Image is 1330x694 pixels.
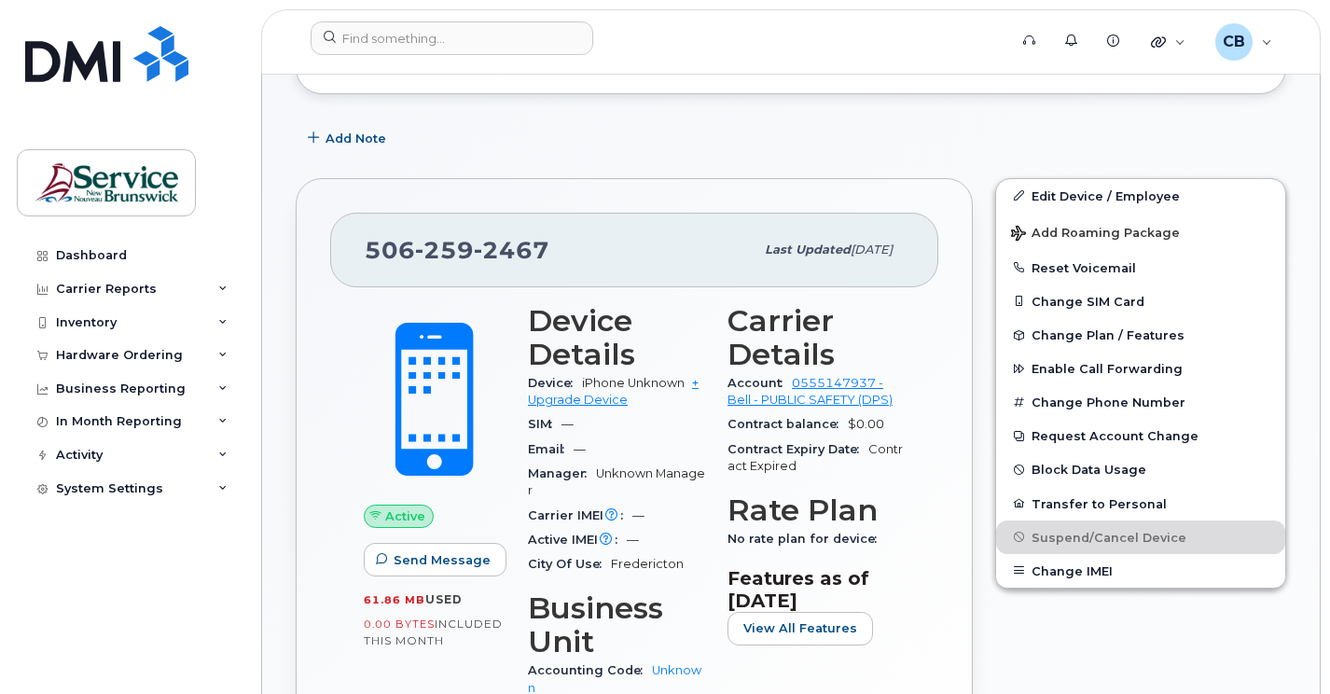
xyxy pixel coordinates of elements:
span: Contract Expiry Date [727,442,868,456]
button: Change SIM Card [996,285,1285,318]
button: Suspend/Cancel Device [996,520,1285,554]
span: Device [528,376,582,390]
button: Transfer to Personal [996,487,1285,520]
a: 0555147937 - Bell - PUBLIC SAFETY (DPS) [727,376,893,407]
input: Find something... [311,21,593,55]
span: 2467 [474,236,549,264]
span: Active IMEI [528,533,627,547]
button: Send Message [364,543,506,576]
button: Request Account Change [996,419,1285,452]
span: iPhone Unknown [582,376,685,390]
button: Enable Call Forwarding [996,352,1285,385]
span: View All Features [743,619,857,637]
h3: Carrier Details [727,304,905,371]
a: Edit Device / Employee [996,179,1285,213]
span: Accounting Code [528,663,652,677]
span: Active [385,507,425,525]
button: Change Plan / Features [996,318,1285,352]
button: Reset Voicemail [996,251,1285,285]
span: — [561,417,574,431]
button: Add Roaming Package [996,213,1285,251]
span: [DATE] [851,243,893,257]
button: Block Data Usage [996,452,1285,486]
span: Carrier IMEI [528,508,632,522]
span: City Of Use [528,557,611,571]
span: Email [528,442,574,456]
span: 506 [365,236,549,264]
span: — [632,508,644,522]
span: $0.00 [848,417,884,431]
span: Unknown Manager [528,466,705,497]
span: Account [727,376,792,390]
span: Last updated [765,243,851,257]
span: used [425,592,463,606]
span: Suspend/Cancel Device [1032,530,1186,544]
span: 0.00 Bytes [364,618,435,631]
button: Change IMEI [996,554,1285,588]
button: View All Features [727,612,873,645]
span: Send Message [394,551,491,569]
span: Add Roaming Package [1011,226,1180,243]
span: No rate plan for device [727,532,886,546]
button: Add Note [296,122,402,156]
span: Change Plan / Features [1032,328,1185,342]
h3: Business Unit [528,591,705,659]
span: — [574,442,586,456]
span: Contract balance [727,417,848,431]
h3: Device Details [528,304,705,371]
span: Add Note [326,130,386,147]
span: 259 [415,236,474,264]
span: — [627,533,639,547]
span: Manager [528,466,596,480]
span: Enable Call Forwarding [1032,362,1183,376]
span: Fredericton [611,557,684,571]
span: included this month [364,617,503,647]
button: Change Phone Number [996,385,1285,419]
div: Callaghan, Bernie (JPS/JSP) [1202,23,1285,61]
div: Quicklinks [1138,23,1198,61]
span: 61.86 MB [364,593,425,606]
h3: Features as of [DATE] [727,567,905,612]
h3: Rate Plan [727,493,905,527]
span: SIM [528,417,561,431]
span: CB [1223,31,1245,53]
